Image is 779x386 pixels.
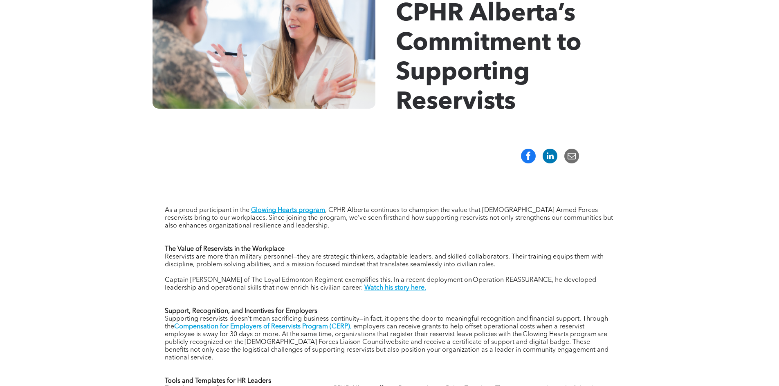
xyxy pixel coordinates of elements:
strong: Support, Recognition, and Incentives for Employers [165,308,317,315]
a: Compensation for Employers of Reservists Program (CERP), [174,324,352,330]
span: Captain [PERSON_NAME] of The Loyal Edmonton Regiment exemplifies this. In a recent deployment on ... [165,277,596,291]
span: As a proud participant in the [165,207,249,214]
span: , CPHR Alberta continues to champion the value that [DEMOGRAPHIC_DATA] Armed Forces reservists br... [165,207,613,229]
strong: Tools and Templates for HR Leaders [165,378,271,384]
span: Reservists are more than military personnel—they are strategic thinkers, adaptable leaders, and s... [165,254,604,268]
span: Supporting reservists doesn’t mean sacrificing business continuity—in fact, it opens the door to ... [165,316,608,330]
a: Glowing Hearts program [251,207,325,214]
strong: Compensation for Employers of Reservists Program (CERP) [174,324,350,330]
span: CPHR Alberta’s Commitment to Supporting Reservists [396,2,581,115]
strong: The Value of Reservists in the Workplace [165,246,285,252]
span: employers can receive grants to help offset operational costs when a reservist-employee is away f... [165,324,608,361]
a: Watch his story here. [364,285,426,291]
